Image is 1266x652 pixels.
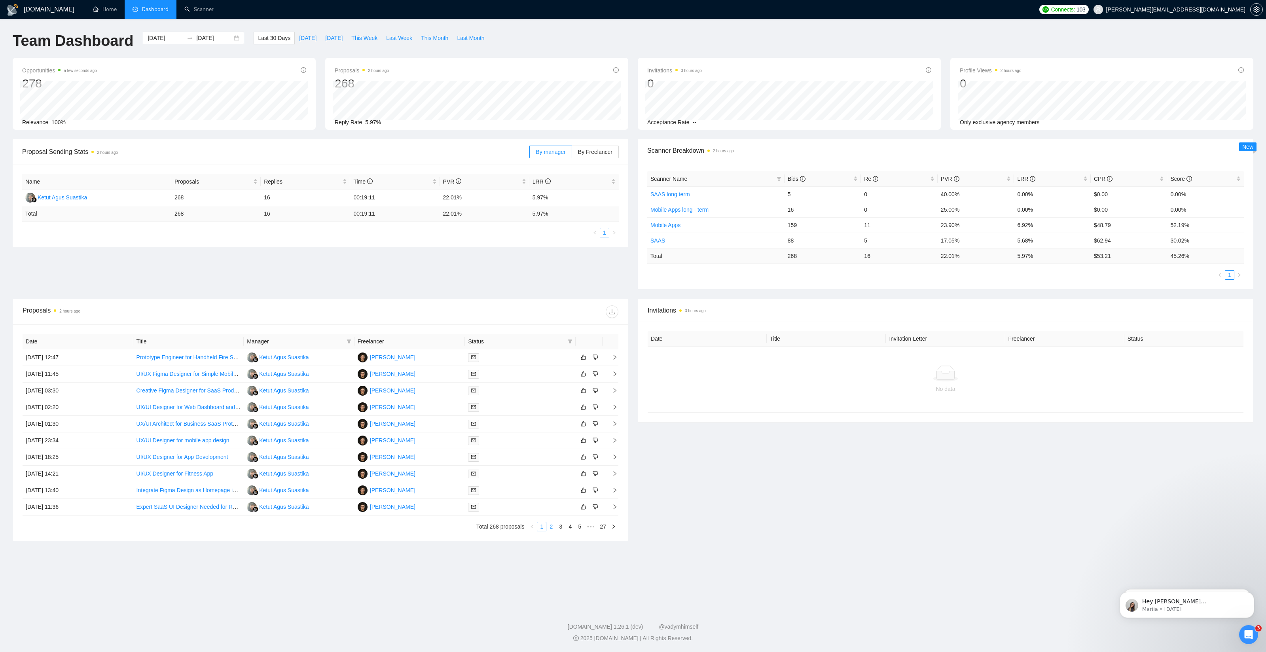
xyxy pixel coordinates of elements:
td: 0 [861,202,938,217]
a: Prototype Engineer for Handheld Fire Seal Inspection Device [136,354,286,360]
span: like [581,404,586,410]
div: Ketut Agus Suastika [259,469,309,478]
a: 1 [537,522,546,531]
a: searchScanner [184,6,214,13]
a: UX/UI Architect for Business SaaS Prototype in [GEOGRAPHIC_DATA] [136,421,311,427]
button: like [579,402,588,412]
img: logo [6,4,19,16]
img: gigradar-bm.png [253,357,258,362]
span: Only exclusive agency members [960,119,1040,125]
li: Next Page [609,522,618,531]
img: HJ [358,419,368,429]
span: dislike [593,354,598,360]
button: Last 30 Days [254,32,295,44]
span: This Month [421,34,448,42]
div: Ketut Agus Suastika [259,403,309,411]
button: like [579,452,588,462]
td: 5.97% [529,190,619,206]
iframe: Intercom live chat [1239,625,1258,644]
td: 25.00% [938,202,1014,217]
span: info-circle [954,176,959,182]
button: like [579,353,588,362]
img: KA [247,502,257,512]
span: By manager [536,149,565,155]
span: mail [471,355,476,360]
div: [PERSON_NAME] [370,486,415,495]
li: 27 [597,522,609,531]
img: HJ [358,436,368,445]
th: Replies [261,174,350,190]
div: [PERSON_NAME] [370,386,415,395]
td: 0.00% [1167,202,1244,217]
td: $48.79 [1091,217,1167,233]
span: like [581,421,586,427]
a: 4 [566,522,574,531]
a: KAKetut Agus Suastika [25,194,87,200]
td: 159 [785,217,861,233]
span: filter [566,335,574,347]
button: dislike [591,436,600,445]
span: dislike [593,421,598,427]
a: KAKetut Agus Suastika [247,487,309,493]
span: dislike [593,387,598,394]
span: mail [471,405,476,409]
button: dislike [591,485,600,495]
span: Opportunities [22,66,97,75]
span: filter [345,335,353,347]
button: dislike [591,469,600,478]
li: 1 [600,228,609,237]
div: Ketut Agus Suastika [259,453,309,461]
button: like [579,369,588,379]
span: left [593,230,597,235]
img: HJ [358,452,368,462]
button: [DATE] [321,32,347,44]
a: KAKetut Agus Suastika [247,354,309,360]
img: HJ [358,386,368,396]
span: LRR [533,178,551,185]
a: Integrate Figma Design as Homepage in Lovable Project [136,487,276,493]
span: By Freelancer [578,149,612,155]
td: 52.19% [1167,217,1244,233]
span: Re [864,176,878,182]
button: like [579,469,588,478]
a: @vadymhimself [659,624,698,630]
span: filter [347,339,351,344]
button: like [579,485,588,495]
img: gigradar-bm.png [31,197,37,203]
span: New [1242,144,1253,150]
a: KAKetut Agus Suastika [247,470,309,476]
div: message notification from Mariia, 1w ago. Hey hamza.jilani@plexable.com, Looks like your Upwork a... [12,17,146,43]
div: Ketut Agus Suastika [38,193,87,202]
img: KA [247,402,257,412]
span: LRR [1017,176,1035,182]
span: right [612,230,616,235]
img: KA [247,452,257,462]
a: UX/UI Designer for Web Dashboard and Mobile App [136,404,264,410]
td: 0.00% [1014,202,1091,217]
h1: Team Dashboard [13,32,133,50]
a: HJ[PERSON_NAME] [358,354,415,360]
span: filter [775,173,783,185]
td: $0.00 [1091,186,1167,202]
span: swap-right [187,35,193,41]
span: mail [471,488,476,493]
div: 0 [647,76,702,91]
img: KA [247,369,257,379]
button: This Month [417,32,453,44]
span: info-circle [367,178,373,184]
div: [PERSON_NAME] [370,453,415,461]
a: setting [1250,6,1263,13]
div: Ketut Agus Suastika [259,370,309,378]
span: dislike [593,487,598,493]
a: HJ[PERSON_NAME] [358,503,415,510]
span: info-circle [1030,176,1035,182]
div: Ketut Agus Suastika [259,502,309,511]
span: info-circle [800,176,805,182]
a: 27 [597,522,608,531]
td: 16 [261,206,350,222]
span: 3 [1255,625,1262,631]
span: [DATE] [325,34,343,42]
img: KA [25,193,35,203]
img: gigradar-bm.png [253,440,258,445]
iframe: Intercom notifications message [1108,575,1266,631]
